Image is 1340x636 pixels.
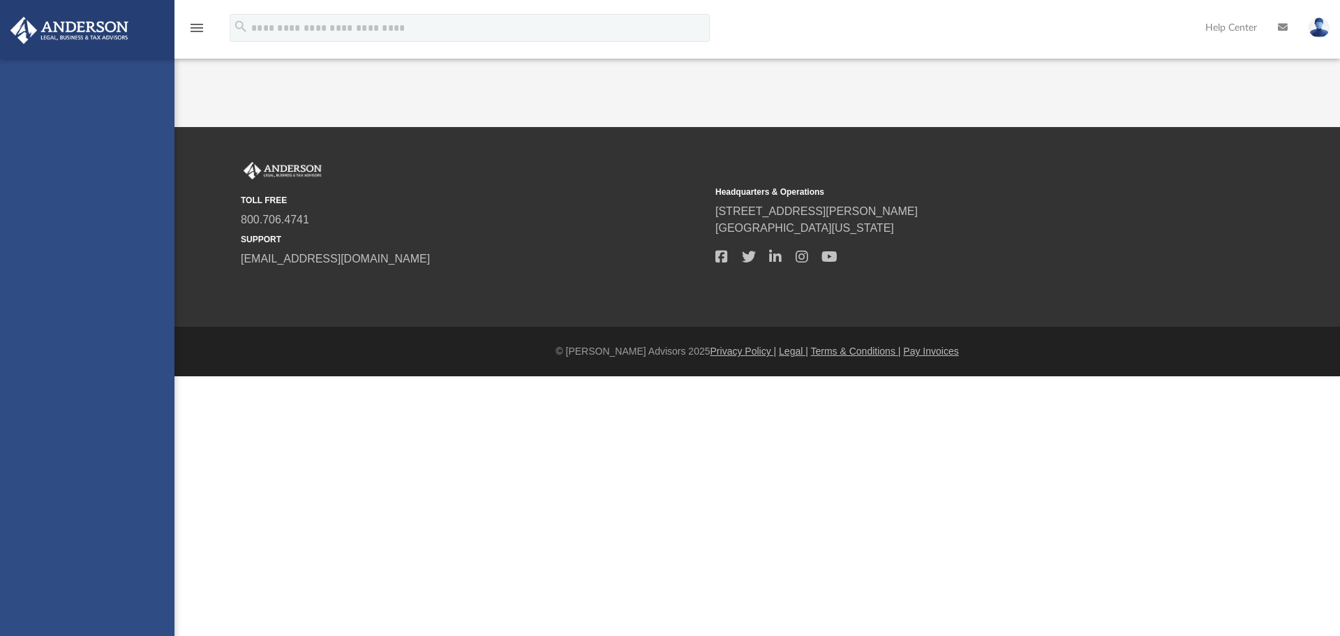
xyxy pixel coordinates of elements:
a: Legal | [779,346,808,357]
a: menu [188,27,205,36]
a: [EMAIL_ADDRESS][DOMAIN_NAME] [241,253,430,265]
img: User Pic [1309,17,1330,38]
a: 800.706.4741 [241,214,309,225]
i: menu [188,20,205,36]
small: Headquarters & Operations [715,186,1180,198]
a: [STREET_ADDRESS][PERSON_NAME] [715,205,918,217]
a: Privacy Policy | [710,346,777,357]
a: Pay Invoices [903,346,958,357]
img: Anderson Advisors Platinum Portal [241,162,325,180]
i: search [233,19,248,34]
div: © [PERSON_NAME] Advisors 2025 [174,344,1340,359]
a: [GEOGRAPHIC_DATA][US_STATE] [715,222,894,234]
small: TOLL FREE [241,194,706,207]
a: Terms & Conditions | [811,346,901,357]
img: Anderson Advisors Platinum Portal [6,17,133,44]
small: SUPPORT [241,233,706,246]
